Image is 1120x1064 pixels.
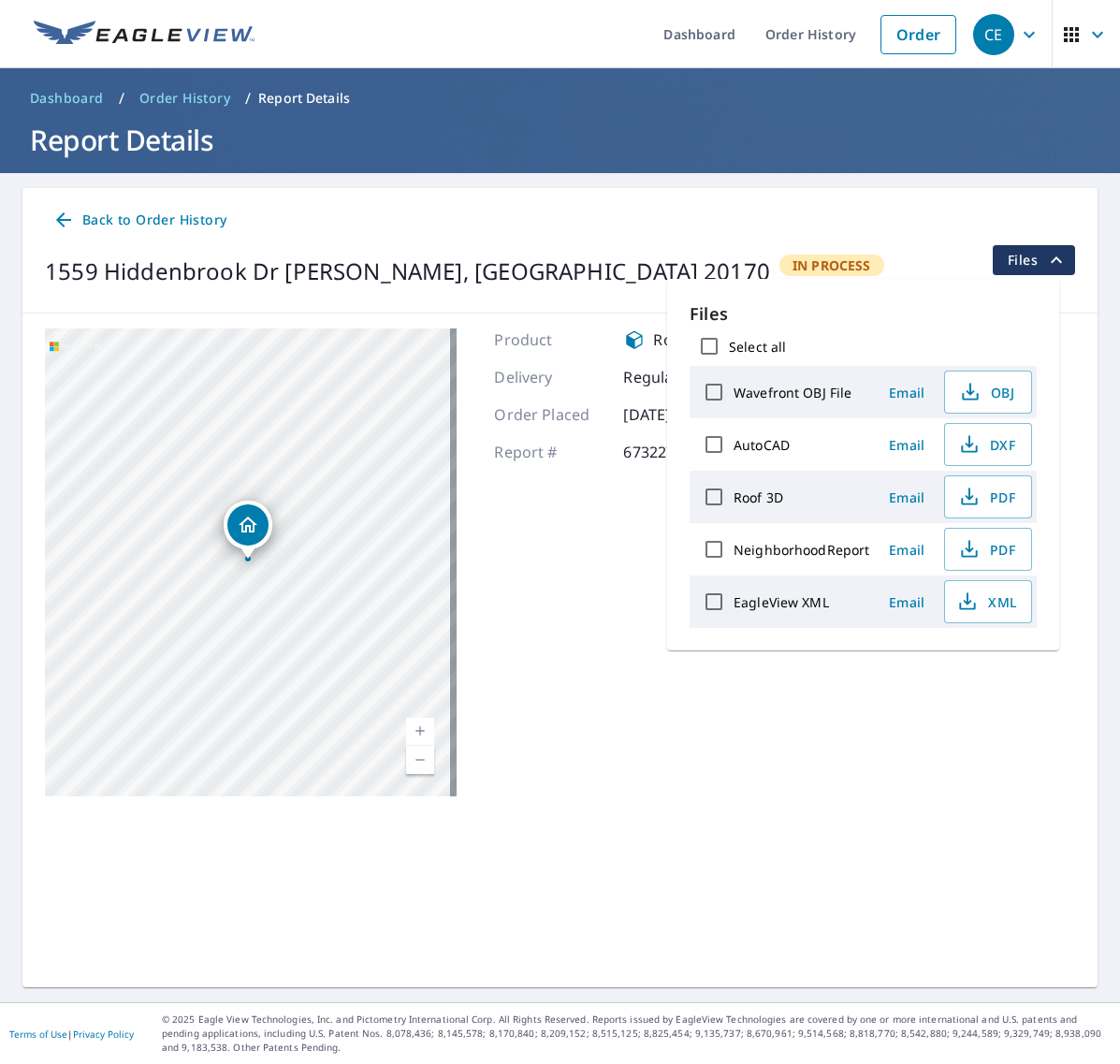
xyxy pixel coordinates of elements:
[884,541,929,559] span: Email
[944,475,1032,518] button: PDF
[734,593,829,611] label: EagleView XML
[884,593,929,611] span: Email
[162,1013,1111,1055] p: © 2025 Eagle View Technologies, Inc. and Pictometry International Corp. All Rights Reserved. Repo...
[623,403,735,426] p: [DATE]
[973,14,1014,55] div: CE
[880,15,956,54] a: Order
[623,441,735,463] p: 67322763
[22,83,111,113] a: Dashboard
[132,83,238,113] a: Order History
[494,328,606,351] p: Product
[781,256,882,274] span: In Process
[729,338,786,356] label: Select all
[877,430,937,459] button: Email
[956,486,1016,508] span: PDF
[224,501,272,559] div: Dropped pin, building 1, Residential property, 1559 Hiddenbrook Dr Herndon, VA 20170
[34,21,255,49] img: EV Logo
[406,746,434,774] a: Nivel actual 17, alejar
[623,366,735,388] p: Regular
[944,528,1032,571] button: PDF
[22,121,1098,159] h1: Report Details
[956,381,1016,403] span: OBJ
[734,541,869,559] label: NeighborhoodReport
[245,87,251,109] li: /
[877,483,937,512] button: Email
[992,245,1075,275] button: filesDropdownBtn-67322763
[9,1028,134,1040] p: |
[877,588,937,617] button: Email
[494,403,606,426] p: Order Placed
[734,488,783,506] label: Roof 3D
[884,436,929,454] span: Email
[884,384,929,401] span: Email
[956,433,1016,456] span: DXF
[406,718,434,746] a: Nivel actual 17, ampliar
[877,378,937,407] button: Email
[119,87,124,109] li: /
[22,83,1098,113] nav: breadcrumb
[734,436,790,454] label: AutoCAD
[45,255,770,288] div: 1559 Hiddenbrook Dr [PERSON_NAME], [GEOGRAPHIC_DATA] 20170
[956,590,1016,613] span: XML
[1008,249,1068,271] span: Files
[139,89,230,108] span: Order History
[734,384,851,401] label: Wavefront OBJ File
[30,89,104,108] span: Dashboard
[944,371,1032,414] button: OBJ
[494,366,606,388] p: Delivery
[258,89,350,108] p: Report Details
[944,423,1032,466] button: DXF
[52,209,226,232] span: Back to Order History
[623,328,735,351] div: Roof
[944,580,1032,623] button: XML
[45,203,234,238] a: Back to Order History
[73,1028,134,1041] a: Privacy Policy
[884,488,929,506] span: Email
[690,301,1037,327] p: Files
[9,1028,67,1041] a: Terms of Use
[494,441,606,463] p: Report #
[877,535,937,564] button: Email
[956,538,1016,561] span: PDF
